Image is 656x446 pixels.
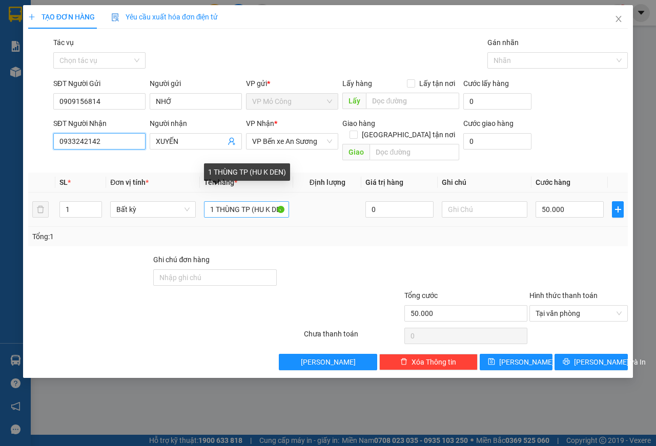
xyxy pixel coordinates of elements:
[116,202,190,217] span: Bất kỳ
[342,79,372,88] span: Lấy hàng
[204,201,290,218] input: VD: Bàn, Ghế
[442,201,527,218] input: Ghi Chú
[81,46,126,52] span: Hotline: 19001152
[28,13,35,20] span: plus
[23,74,63,80] span: 07:11:32 [DATE]
[463,119,514,128] label: Cước giao hàng
[415,78,459,89] span: Lấy tận nơi
[365,178,403,186] span: Giá trị hàng
[342,144,370,160] span: Giao
[365,201,434,218] input: 0
[150,118,242,129] div: Người nhận
[111,13,218,21] span: Yêu cầu xuất hóa đơn điện tử
[379,354,478,370] button: deleteXóa Thông tin
[111,13,119,22] img: icon
[404,291,438,300] span: Tổng cước
[366,93,459,109] input: Dọc đường
[499,356,554,368] span: [PERSON_NAME]
[228,137,236,145] span: user-add
[53,78,146,89] div: SĐT Người Gửi
[463,93,531,110] input: Cước lấy hàng
[252,134,332,149] span: VP Bến xe An Sương
[204,163,290,181] div: 1 THÙNG TP (HU K DEN)
[53,38,74,47] label: Tác vụ
[81,16,138,29] span: Bến xe [GEOGRAPHIC_DATA]
[150,78,242,89] div: Người gửi
[400,358,407,366] span: delete
[51,65,110,73] span: VPTrB1210250003
[536,306,622,321] span: Tại văn phòng
[310,178,345,186] span: Định lượng
[246,119,274,128] span: VP Nhận
[342,119,375,128] span: Giao hàng
[463,79,509,88] label: Cước lấy hàng
[555,354,628,370] button: printer[PERSON_NAME] và In
[28,55,126,63] span: -----------------------------------------
[153,256,210,264] label: Ghi chú đơn hàng
[412,356,456,368] span: Xóa Thông tin
[487,38,519,47] label: Gán nhãn
[59,178,68,186] span: SL
[358,129,459,140] span: [GEOGRAPHIC_DATA] tận nơi
[488,358,495,366] span: save
[4,6,49,51] img: logo
[279,354,377,370] button: [PERSON_NAME]
[370,144,459,160] input: Dọc đường
[81,6,140,14] strong: ĐỒNG PHƯỚC
[342,93,366,109] span: Lấy
[303,328,403,346] div: Chưa thanh toán
[81,31,141,44] span: 01 Võ Văn Truyện, KP.1, Phường 2
[604,5,633,34] button: Close
[480,354,553,370] button: save[PERSON_NAME]
[3,66,110,72] span: [PERSON_NAME]:
[32,201,49,218] button: delete
[252,94,332,109] span: VP Mỏ Công
[3,74,63,80] span: In ngày:
[28,13,95,21] span: TẠO ĐƠN HÀNG
[536,178,570,186] span: Cước hàng
[110,178,149,186] span: Đơn vị tính
[463,133,531,150] input: Cước giao hàng
[32,231,254,242] div: Tổng: 1
[574,356,646,368] span: [PERSON_NAME] và In
[153,269,277,286] input: Ghi chú đơn hàng
[612,205,623,214] span: plus
[563,358,570,366] span: printer
[301,356,356,368] span: [PERSON_NAME]
[612,201,624,218] button: plus
[438,173,531,193] th: Ghi chú
[614,15,623,23] span: close
[53,118,146,129] div: SĐT Người Nhận
[246,78,338,89] div: VP gửi
[529,291,598,300] label: Hình thức thanh toán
